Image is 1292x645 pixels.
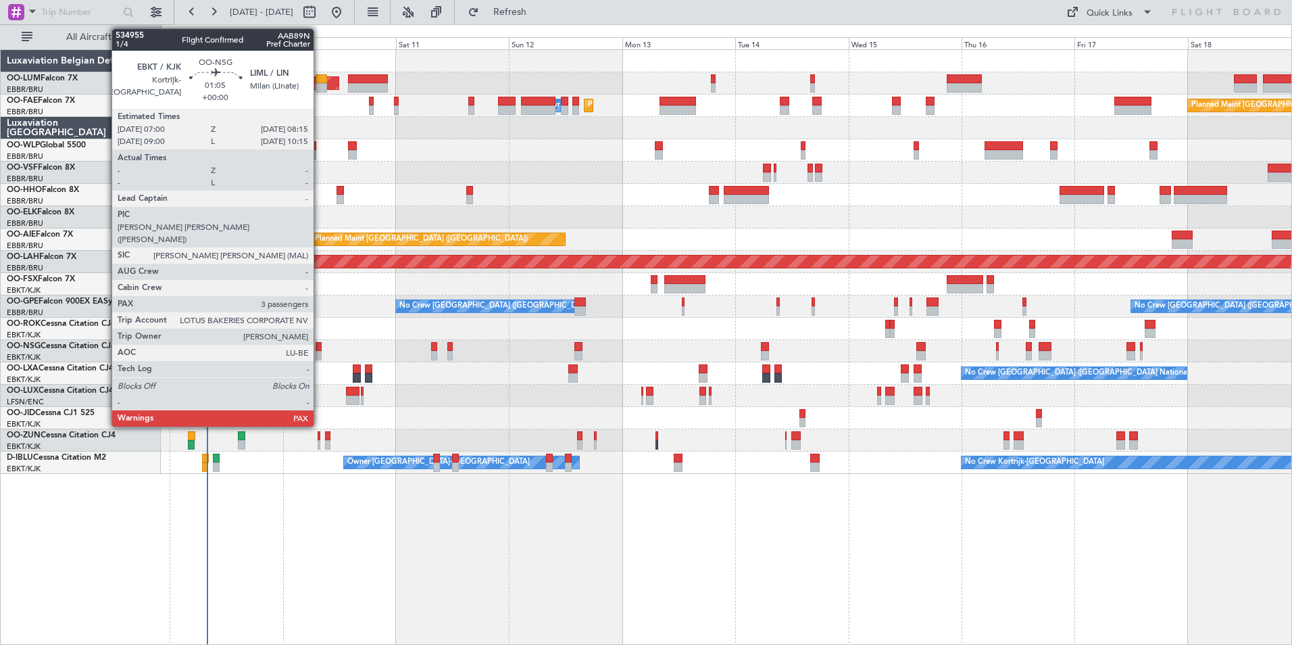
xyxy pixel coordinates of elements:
div: Thu 16 [962,37,1074,49]
a: EBKT/KJK [7,464,41,474]
div: No Crew [GEOGRAPHIC_DATA] ([GEOGRAPHIC_DATA] National) [965,363,1191,383]
span: OO-LUX [7,387,39,395]
div: [DATE] [164,27,187,39]
a: EBKT/KJK [7,375,41,385]
a: OO-ELKFalcon 8X [7,208,74,216]
a: OO-LUMFalcon 7X [7,74,78,82]
div: Sat 11 [396,37,509,49]
span: OO-ZUN [7,431,41,439]
a: EBBR/BRU [7,151,43,162]
a: EBBR/BRU [7,263,43,273]
div: No Crew [GEOGRAPHIC_DATA] ([GEOGRAPHIC_DATA] National) [399,296,626,316]
a: LFSN/ENC [7,397,44,407]
span: OO-NSG [7,342,41,350]
a: EBKT/KJK [7,330,41,340]
div: Quick Links [1087,7,1133,20]
a: OO-JIDCessna CJ1 525 [7,409,95,417]
span: OO-LAH [7,253,39,261]
button: All Aircraft [15,26,147,48]
div: Mon 13 [622,37,735,49]
span: OO-LXA [7,364,39,373]
a: EBBR/BRU [7,196,43,206]
span: OO-ELK [7,208,37,216]
span: OO-WLP [7,141,40,149]
a: EBKT/KJK [7,419,41,429]
div: Fri 17 [1074,37,1187,49]
a: EBKT/KJK [7,285,41,295]
span: OO-AIE [7,231,36,239]
button: Refresh [462,1,543,23]
a: OO-ROKCessna Citation CJ4 [7,320,116,328]
span: OO-ROK [7,320,41,328]
a: OO-HHOFalcon 8X [7,186,79,194]
a: EBBR/BRU [7,308,43,318]
a: OO-LAHFalcon 7X [7,253,76,261]
div: Planned Maint [GEOGRAPHIC_DATA] ([GEOGRAPHIC_DATA]) [315,229,528,249]
a: OO-LXACessna Citation CJ4 [7,364,114,373]
span: OO-FAE [7,97,38,105]
a: EBBR/BRU [7,241,43,251]
div: Wed 15 [849,37,962,49]
span: OO-HHO [7,186,42,194]
a: EBBR/BRU [7,174,43,184]
div: Sun 12 [509,37,622,49]
div: Planned Maint Kortrijk-[GEOGRAPHIC_DATA] [234,274,392,294]
div: Thu 9 [170,37,282,49]
a: D-IBLUCessna Citation M2 [7,454,106,462]
span: [DATE] - [DATE] [230,6,293,18]
div: Planned Maint Melsbroek Air Base [588,95,706,116]
a: OO-FAEFalcon 7X [7,97,75,105]
a: EBKT/KJK [7,352,41,362]
a: EBBR/BRU [7,85,43,95]
span: D-IBLU [7,454,33,462]
span: OO-VSF [7,164,38,172]
div: Owner [GEOGRAPHIC_DATA]-[GEOGRAPHIC_DATA] [347,452,530,473]
a: OO-GPEFalcon 900EX EASy II [7,297,119,306]
div: Fri 10 [283,37,396,49]
a: OO-AIEFalcon 7X [7,231,73,239]
span: OO-JID [7,409,35,417]
a: OO-FSXFalcon 7X [7,275,75,283]
input: Trip Number [41,2,119,22]
div: Tue 14 [735,37,848,49]
div: No Crew Kortrijk-[GEOGRAPHIC_DATA] [965,452,1104,473]
span: OO-FSX [7,275,38,283]
span: OO-GPE [7,297,39,306]
a: EBBR/BRU [7,107,43,117]
a: OO-NSGCessna Citation CJ4 [7,342,116,350]
a: OO-WLPGlobal 5500 [7,141,86,149]
a: OO-ZUNCessna Citation CJ4 [7,431,116,439]
a: OO-LUXCessna Citation CJ4 [7,387,114,395]
a: EBKT/KJK [7,441,41,452]
a: EBBR/BRU [7,218,43,229]
button: Quick Links [1060,1,1160,23]
span: OO-LUM [7,74,41,82]
a: OO-VSFFalcon 8X [7,164,75,172]
span: Refresh [482,7,539,17]
span: All Aircraft [35,32,143,42]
